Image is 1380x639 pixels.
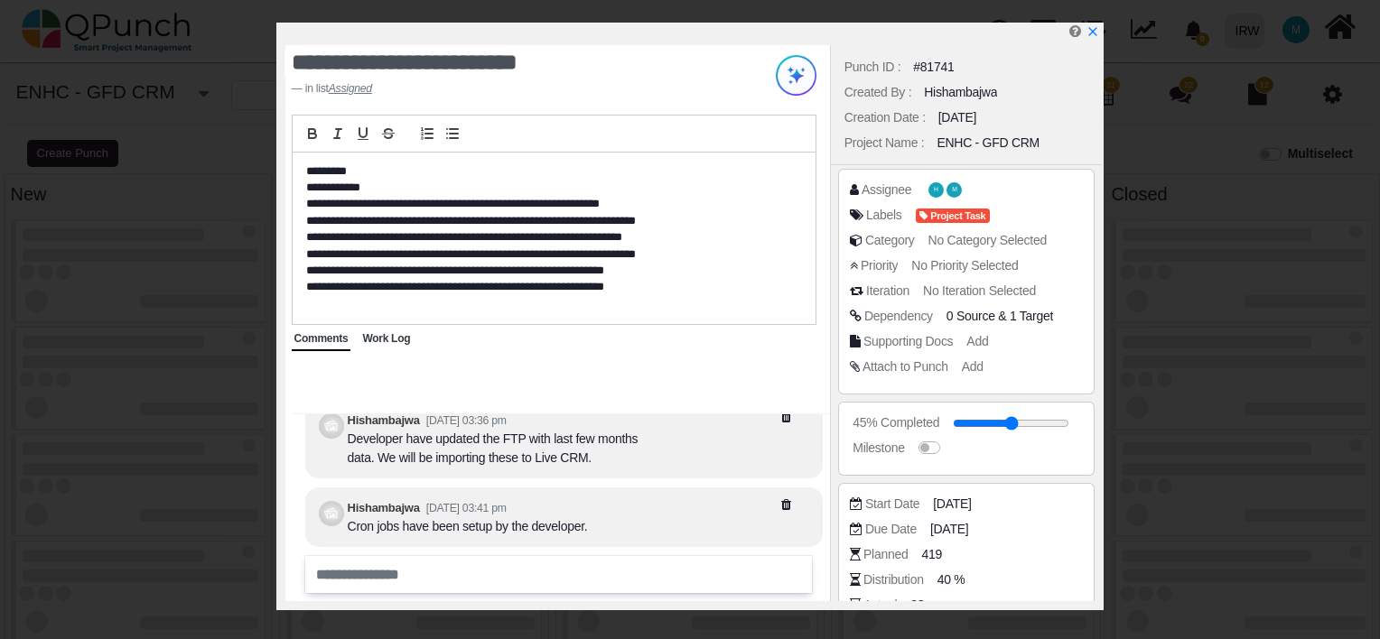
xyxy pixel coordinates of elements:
div: Creation Date : [844,108,926,127]
div: [DATE] [938,108,976,127]
img: Try writing with AI [776,55,816,96]
div: Category [865,231,915,250]
div: Iteration [866,282,909,301]
div: Priority [861,256,898,275]
div: 45% Completed [853,413,939,432]
b: Hishambajwa [348,501,420,514]
div: Developer have updated the FTP with last few months data. We will be importing these to Live CRM. [348,430,664,468]
div: Dependency [864,307,933,326]
div: Attach to Punch [862,357,948,376]
span: 40 % [937,570,965,589]
span: 0 Source [946,309,995,323]
span: Add [962,359,984,374]
span: M [952,187,956,193]
div: Distribution [863,570,924,589]
div: Planned [863,545,908,564]
u: Assigned [329,82,372,95]
div: Assignee [862,181,911,199]
cite: Source Title [329,82,372,95]
footer: in list [292,80,724,97]
i: Edit Punch [1069,24,1081,38]
span: Add [966,334,988,348]
div: #81741 [913,58,954,77]
span: Hishambajwa [928,182,944,198]
span: & [946,307,1053,326]
span: Work Log [362,332,410,345]
span: H [934,187,938,193]
span: <div class="badge badge-secondary"> ETL Development Recurring Donations FS</div> [1010,309,1053,323]
span: No Iteration Selected [923,283,1036,298]
span: 28 [910,596,924,615]
div: Hishambajwa [924,83,997,102]
span: Comments [294,332,349,345]
svg: x [1086,25,1099,38]
span: Muhammad.shoaib [946,182,962,198]
div: Supporting Docs [863,332,953,351]
span: [DATE] [930,520,968,539]
a: x [1086,24,1099,39]
div: Punch ID : [844,58,901,77]
span: No Priority Selected [911,258,1018,273]
b: Hishambajwa [348,413,420,427]
small: [DATE] 03:36 pm [426,414,507,427]
div: Created By : [844,83,911,102]
span: 419 [921,545,942,564]
div: Actual [863,596,897,615]
div: Milestone [853,439,904,458]
span: [DATE] [933,495,971,514]
span: No Category Selected [928,233,1047,247]
span: <div><span class="badge badge-secondary" style="background-color: #F44E3B"> <i class="fa fa-tag p... [916,206,990,225]
div: Due Date [865,520,917,539]
span: Project Task [916,208,990,224]
div: Start Date [865,495,919,514]
div: Project Name : [844,134,925,153]
div: Labels [866,206,902,225]
small: [DATE] 03:41 pm [426,502,507,514]
div: Cron jobs have been setup by the developer. [348,517,588,536]
div: ENHC - GFD CRM [937,134,1040,153]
